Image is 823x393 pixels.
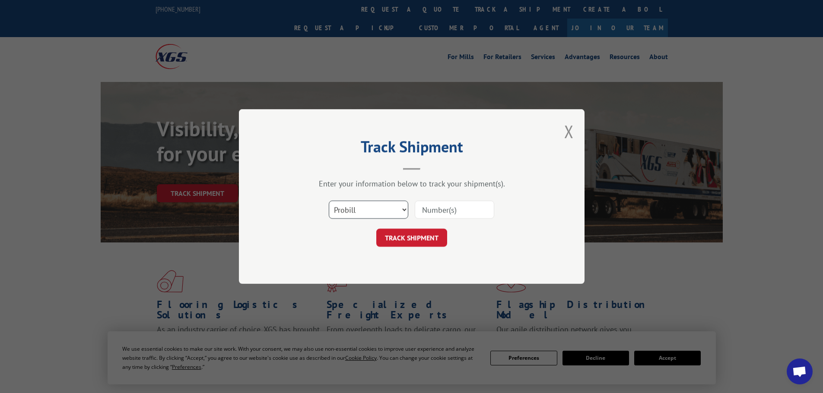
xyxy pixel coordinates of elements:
[787,358,813,384] div: Open chat
[282,141,541,157] h2: Track Shipment
[564,120,574,143] button: Close modal
[282,179,541,189] div: Enter your information below to track your shipment(s).
[376,229,447,247] button: TRACK SHIPMENT
[415,201,494,219] input: Number(s)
